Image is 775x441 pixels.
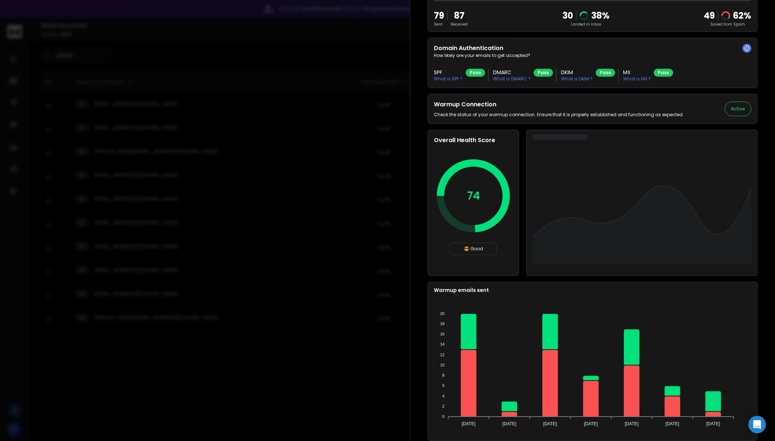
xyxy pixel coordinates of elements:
tspan: 16 [440,332,444,336]
h3: SPF [434,69,463,76]
div: Pass [596,69,615,77]
tspan: [DATE] [584,421,598,426]
tspan: [DATE] [503,421,516,426]
h2: Overall Health Score [434,136,513,145]
h3: DMARC [493,69,531,76]
p: Received [451,22,468,27]
h2: Warmup Connection [434,100,684,109]
p: Landed in Inbox [562,22,610,27]
div: Open Intercom Messenger [748,416,766,433]
p: 74 [467,189,480,202]
p: How likely are your emails to get accepted? [434,53,751,58]
p: Warmup emails sent [434,286,751,294]
div: Pass [654,69,673,77]
p: Saved from Spam [704,22,751,27]
tspan: 0 [442,414,444,419]
tspan: [DATE] [706,421,720,426]
tspan: [DATE] [543,421,557,426]
p: What is DKIM ? [561,76,593,82]
div: Pass [534,69,553,77]
button: Active [725,102,751,116]
p: 38 % [591,10,610,22]
h3: DKIM [561,69,593,76]
tspan: 10 [440,363,444,367]
tspan: 20 [440,311,444,316]
div: Pass [466,69,485,77]
strong: 49 [704,9,715,22]
tspan: 4 [442,394,444,398]
tspan: [DATE] [462,421,476,426]
p: What is DMARC ? [493,76,531,82]
h2: Domain Authentication [434,44,751,53]
p: 79 [434,10,444,22]
p: 62 % [733,10,751,22]
h3: MX [623,69,651,76]
p: Check the status of your warmup connection. Ensure that it is properly established and functionin... [434,112,684,118]
tspan: 14 [440,342,444,346]
tspan: 2 [442,404,444,408]
p: Sent [434,22,444,27]
tspan: [DATE] [625,421,639,426]
p: 87 [451,10,468,22]
div: 😎 Good [450,243,497,255]
p: What is MX ? [623,76,651,82]
tspan: 6 [442,383,444,388]
tspan: [DATE] [665,421,679,426]
tspan: 18 [440,322,444,326]
tspan: 12 [440,353,444,357]
p: 30 [562,10,573,22]
p: What is SPF ? [434,76,463,82]
tspan: 8 [442,373,444,377]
